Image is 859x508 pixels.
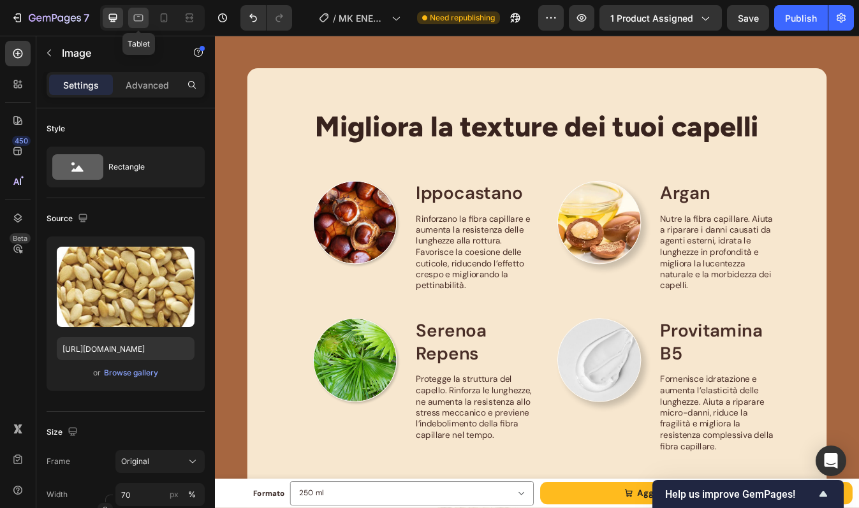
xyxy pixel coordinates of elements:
span: 1 product assigned [610,11,693,25]
button: 1 product assigned [599,5,722,31]
p: 7 [84,10,89,25]
p: Protegge la struttura del capello. Rinforza le lunghezze, ne aumenta la resistenza allo stress me... [239,402,379,482]
input: https://example.com/image.jpg [57,337,195,360]
iframe: Design area [215,36,859,508]
img: Pro_Vitamina_B5.webp [407,336,506,435]
div: Size [47,424,80,441]
button: Show survey - Help us improve GemPages! [665,486,831,502]
button: Publish [774,5,828,31]
span: Save [738,13,759,24]
p: Provitamina B5 [529,337,669,392]
label: Frame [47,456,70,467]
div: 450 [12,136,31,146]
span: or [93,365,101,381]
button: % [166,487,182,502]
button: px [184,487,200,502]
p: Argan [529,174,669,201]
p: Serenoa Repens [239,337,379,392]
div: Rectangle [108,152,186,182]
h2: Migliora la texture dei tuoi capelli [111,85,654,132]
span: / [333,11,336,25]
p: Fornenisce idratazione e aumenta l’elasticità delle lunghezze. Aiuta a riparare micro-danni, ridu... [529,402,669,495]
div: Beta [10,233,31,243]
img: preview-image [57,247,195,327]
div: Open Intercom Messenger [816,446,846,476]
p: Nutre la fibra capillare. Aiuta a riparare i danni causati da agenti esterni, idrata le lunghezze... [529,212,669,305]
div: Browse gallery [104,367,158,379]
p: Ippocastano [239,174,379,201]
p: Advanced [126,78,169,92]
input: px% [115,483,205,506]
div: px [170,489,179,500]
label: Width [47,489,68,500]
span: Original [121,456,149,467]
button: Save [727,5,769,31]
div: Undo/Redo [240,5,292,31]
button: Original [115,450,205,473]
div: % [188,489,196,500]
img: Ippocastano.webp [117,173,216,272]
span: Need republishing [430,12,495,24]
img: Serenoa_Repens.webp [117,336,216,435]
div: Style [47,123,65,134]
button: Browse gallery [103,366,159,379]
span: Help us improve GemPages! [665,488,816,500]
div: Publish [785,11,817,25]
div: Source [47,210,91,228]
p: Image [62,45,170,61]
p: Rinforzano la fibra capillare e aumenta la resistenza delle lunghezze alla rottura. Favorisce la ... [239,212,379,305]
p: Settings [63,78,99,92]
button: 7 [5,5,95,31]
img: ARGAN.webp [407,173,506,272]
span: MK ENERGY [339,11,386,25]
